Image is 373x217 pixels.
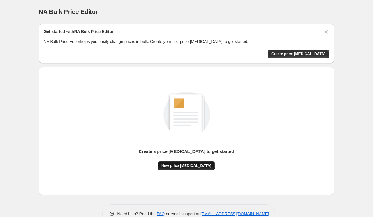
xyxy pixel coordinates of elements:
[44,38,329,45] p: NA Bulk Price Editor helps you easily change prices in bulk. Create your first price [MEDICAL_DAT...
[158,161,215,170] button: New price [MEDICAL_DATA]
[39,8,98,15] span: NA Bulk Price Editor
[200,211,269,216] a: [EMAIL_ADDRESS][DOMAIN_NAME]
[117,211,157,216] span: Need help? Read the
[165,211,200,216] span: or email support at
[139,148,234,155] p: Create a price [MEDICAL_DATA] to get started
[268,50,329,58] button: Create price change job
[157,211,165,216] a: FAQ
[271,52,325,57] span: Create price [MEDICAL_DATA]
[44,29,114,35] h2: Get started with NA Bulk Price Editor
[161,163,211,168] span: New price [MEDICAL_DATA]
[323,29,329,35] button: Dismiss card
